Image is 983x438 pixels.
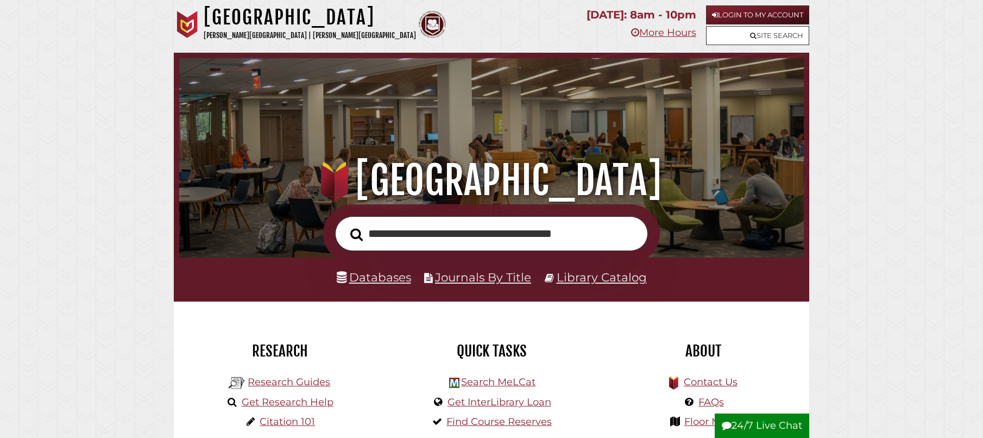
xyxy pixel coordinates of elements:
a: More Hours [631,27,696,39]
h2: Quick Tasks [394,342,589,360]
a: Databases [337,270,411,284]
img: Hekman Library Logo [449,378,459,388]
p: [PERSON_NAME][GEOGRAPHIC_DATA] | [PERSON_NAME][GEOGRAPHIC_DATA] [204,29,416,42]
a: Contact Us [684,376,738,388]
a: Search MeLCat [461,376,535,388]
img: Calvin University [174,11,201,38]
a: Find Course Reserves [446,416,552,428]
a: Citation 101 [260,416,315,428]
h1: [GEOGRAPHIC_DATA] [204,5,416,29]
img: Calvin Theological Seminary [419,11,446,38]
img: Hekman Library Logo [229,375,245,391]
a: Get InterLibrary Loan [448,396,551,408]
i: Search [350,228,363,241]
a: Library Catalog [557,270,647,284]
a: Login to My Account [706,5,809,24]
h2: Research [182,342,377,360]
a: Get Research Help [242,396,333,408]
button: Search [345,225,368,245]
a: Research Guides [248,376,330,388]
h2: About [606,342,801,360]
a: Floor Maps [684,416,738,428]
p: [DATE]: 8am - 10pm [587,5,696,24]
a: Journals By Title [435,270,531,284]
h1: [GEOGRAPHIC_DATA] [194,157,789,204]
a: FAQs [698,396,724,408]
a: Site Search [706,26,809,45]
